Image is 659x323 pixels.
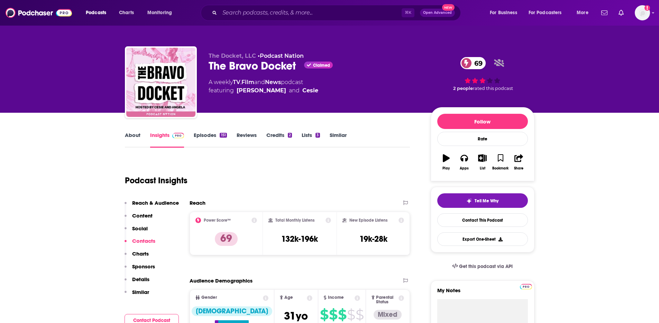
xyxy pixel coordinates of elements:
[194,132,227,148] a: Episodes151
[125,175,187,186] h1: Podcast Insights
[466,198,472,204] img: tell me why sparkle
[442,166,450,170] div: Play
[284,309,308,323] span: 31 yo
[475,198,498,204] span: Tell Me Why
[485,7,526,18] button: open menu
[125,250,149,263] button: Charts
[437,114,528,129] button: Follow
[529,8,562,18] span: For Podcasters
[442,4,455,11] span: New
[132,276,149,283] p: Details
[86,8,106,18] span: Podcasts
[125,225,148,238] button: Social
[467,57,486,69] span: 69
[215,232,238,246] p: 69
[209,86,318,95] span: featuring
[329,309,337,320] span: $
[207,5,467,21] div: Search podcasts, credits, & more...
[125,212,153,225] button: Content
[220,133,227,138] div: 151
[514,166,523,170] div: Share
[201,295,217,300] span: Gender
[492,166,509,170] div: Bookmark
[598,7,610,19] a: Show notifications dropdown
[473,86,513,91] span: rated this podcast
[328,295,344,300] span: Income
[132,200,179,206] p: Reach & Audience
[209,53,256,59] span: The Docket, LLC
[132,263,155,270] p: Sponsors
[635,5,650,20] button: Show profile menu
[577,8,588,18] span: More
[402,8,414,17] span: ⌘ K
[147,8,172,18] span: Monitoring
[233,79,240,85] a: TV
[302,86,318,95] a: Cesie
[520,284,532,289] img: Podchaser Pro
[190,277,253,284] h2: Audience Demographics
[524,7,572,18] button: open menu
[437,232,528,246] button: Export One-Sheet
[420,9,455,17] button: Open AdvancedNew
[240,79,241,85] span: ,
[265,79,281,85] a: News
[237,86,286,95] a: Angela Angotti
[315,133,320,138] div: 3
[447,258,519,275] a: Get this podcast via API
[288,133,292,138] div: 2
[125,289,149,302] button: Similar
[132,212,153,219] p: Content
[347,309,355,320] span: $
[490,8,517,18] span: For Business
[132,238,155,244] p: Contacts
[81,7,115,18] button: open menu
[237,132,257,148] a: Reviews
[423,11,452,15] span: Open Advanced
[132,250,149,257] p: Charts
[281,234,318,244] h3: 132k-196k
[376,295,397,304] span: Parental Status
[437,193,528,208] button: tell me why sparkleTell Me Why
[460,166,469,170] div: Apps
[437,150,455,175] button: Play
[572,7,597,18] button: open menu
[6,6,72,19] img: Podchaser - Follow, Share and Rate Podcasts
[172,133,184,138] img: Podchaser Pro
[125,200,179,212] button: Reach & Audience
[266,132,292,148] a: Credits2
[150,132,184,148] a: InsightsPodchaser Pro
[510,150,528,175] button: Share
[453,86,473,91] span: 2 people
[258,53,304,59] span: •
[635,5,650,20] img: User Profile
[254,79,265,85] span: and
[437,287,528,299] label: My Notes
[132,289,149,295] p: Similar
[437,132,528,146] div: Rate
[220,7,402,18] input: Search podcasts, credits, & more...
[132,225,148,232] p: Social
[520,283,532,289] a: Pro website
[644,5,650,11] svg: Add a profile image
[275,218,314,223] h2: Total Monthly Listens
[125,276,149,289] button: Details
[431,53,534,95] div: 69 2 peoplerated this podcast
[356,309,364,320] span: $
[359,234,387,244] h3: 19k-28k
[374,310,402,320] div: Mixed
[260,53,304,59] a: Podcast Nation
[616,7,626,19] a: Show notifications dropdown
[480,166,485,170] div: List
[635,5,650,20] span: Logged in as heidiv
[455,150,473,175] button: Apps
[119,8,134,18] span: Charts
[313,64,330,67] span: Claimed
[338,309,346,320] span: $
[125,238,155,250] button: Contacts
[192,306,272,316] div: [DEMOGRAPHIC_DATA]
[209,78,318,95] div: A weekly podcast
[460,57,486,69] a: 69
[473,150,491,175] button: List
[125,132,140,148] a: About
